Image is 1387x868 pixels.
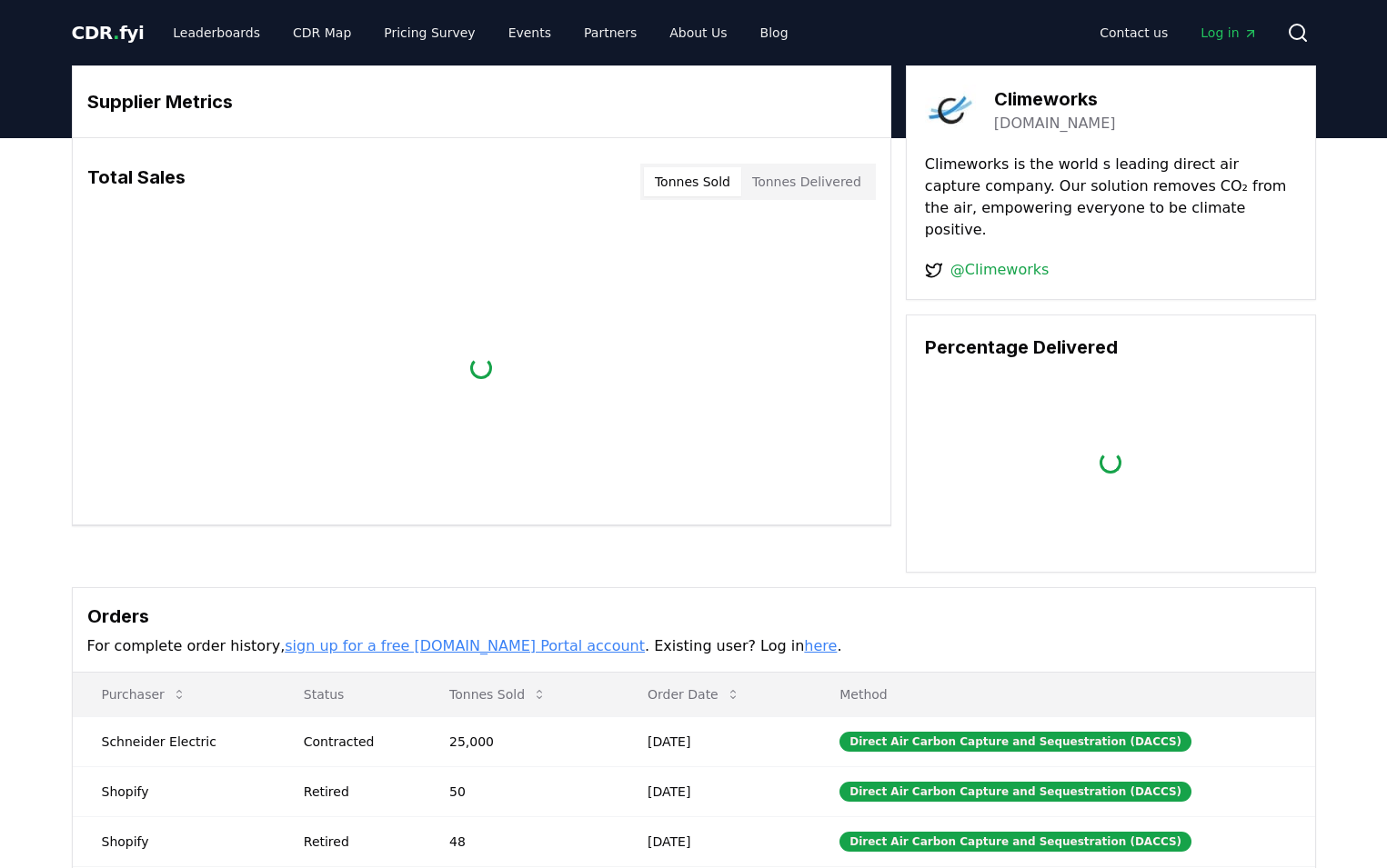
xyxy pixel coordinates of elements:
button: Order Date [633,676,755,713]
p: Method [825,685,1300,703]
td: [DATE] [618,766,810,816]
a: Events [494,16,566,49]
div: Retired [304,783,406,801]
a: CDR.fyi [72,20,145,45]
div: loading [1100,452,1121,474]
button: Purchaser [87,676,201,713]
h3: Total Sales [87,164,186,200]
img: Climeworks-logo [925,85,976,135]
button: Tonnes Delivered [741,167,872,196]
button: Tonnes Sold [644,167,741,196]
a: Leaderboards [158,16,275,49]
span: Log in [1201,24,1257,42]
td: [DATE] [618,716,810,766]
div: Direct Air Carbon Capture and Sequestration (DACCS) [839,832,1191,852]
a: here [804,637,837,654]
td: 50 [420,766,618,816]
button: Tonnes Sold [435,676,561,713]
div: Contracted [304,733,406,751]
h3: Orders [87,603,1301,630]
a: Pricing Survey [369,16,489,49]
a: [DOMAIN_NAME] [994,113,1116,135]
a: About Us [655,16,741,49]
a: Contact us [1085,16,1182,49]
p: For complete order history, . Existing user? Log in . [87,635,1301,657]
span: CDR fyi [72,22,145,44]
span: . [113,22,119,44]
td: 25,000 [420,716,618,766]
a: Log in [1186,16,1271,49]
td: [DATE] [618,816,810,866]
a: sign up for a free [DOMAIN_NAME] Portal account [285,637,645,654]
div: Retired [304,833,406,851]
div: Direct Air Carbon Capture and Sequestration (DACCS) [839,782,1191,802]
h3: Percentage Delivered [925,334,1297,361]
div: Direct Air Carbon Capture and Sequestration (DACCS) [839,732,1191,752]
a: Blog [746,16,803,49]
a: @Climeworks [950,259,1050,281]
td: 48 [420,816,618,866]
a: CDR Map [278,16,366,49]
p: Climeworks is the world s leading direct air capture company. Our solution removes CO₂ from the a... [925,154,1297,241]
h3: Supplier Metrics [87,88,876,115]
h3: Climeworks [994,85,1116,113]
td: Schneider Electric [73,716,275,766]
nav: Main [158,16,802,49]
nav: Main [1085,16,1271,49]
div: loading [470,357,492,379]
a: Partners [569,16,651,49]
td: Shopify [73,766,275,816]
p: Status [289,685,406,703]
td: Shopify [73,816,275,866]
